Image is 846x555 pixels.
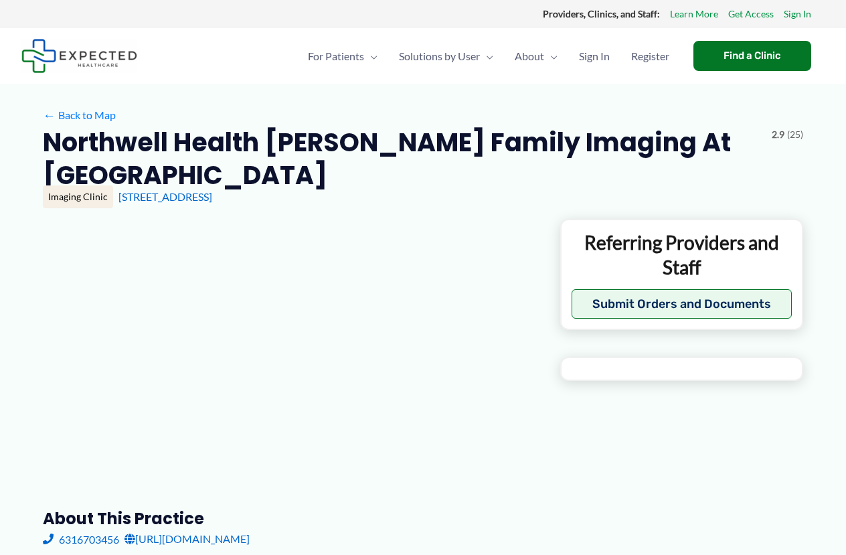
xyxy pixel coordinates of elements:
a: Solutions by UserMenu Toggle [388,33,504,80]
h2: Northwell Health [PERSON_NAME] Family Imaging at [GEOGRAPHIC_DATA] [43,126,761,192]
a: Register [620,33,680,80]
a: Get Access [728,5,774,23]
button: Submit Orders and Documents [572,289,792,319]
span: Menu Toggle [480,33,493,80]
a: [URL][DOMAIN_NAME] [124,529,250,549]
span: Menu Toggle [364,33,377,80]
a: Sign In [568,33,620,80]
div: Imaging Clinic [43,185,113,208]
span: About [515,33,544,80]
span: 2.9 [772,126,784,143]
span: Menu Toggle [544,33,558,80]
a: For PatientsMenu Toggle [297,33,388,80]
span: ← [43,108,56,121]
strong: Providers, Clinics, and Staff: [543,8,660,19]
p: Referring Providers and Staff [572,230,792,279]
a: 6316703456 [43,529,119,549]
a: Find a Clinic [693,41,811,71]
img: Expected Healthcare Logo - side, dark font, small [21,39,137,73]
a: ←Back to Map [43,105,116,125]
a: AboutMenu Toggle [504,33,568,80]
a: Learn More [670,5,718,23]
a: Sign In [784,5,811,23]
span: Sign In [579,33,610,80]
h3: About this practice [43,508,539,529]
span: (25) [787,126,803,143]
span: Solutions by User [399,33,480,80]
a: [STREET_ADDRESS] [118,190,212,203]
nav: Primary Site Navigation [297,33,680,80]
span: Register [631,33,669,80]
span: For Patients [308,33,364,80]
